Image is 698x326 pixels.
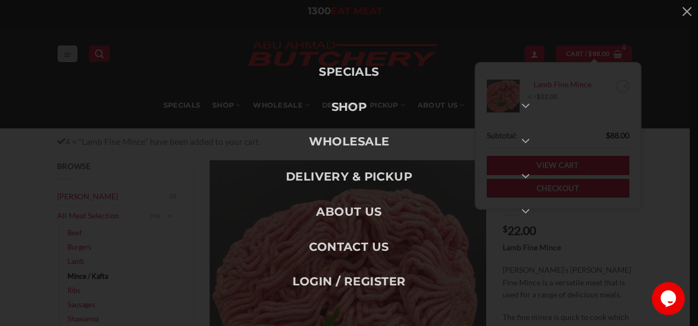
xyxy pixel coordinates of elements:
a: SHOP [157,89,541,125]
a: Login / Register [157,264,541,299]
button: Toggle [514,98,538,116]
a: Contact Us [157,229,541,265]
button: Toggle [514,132,538,151]
span: Login / Register [292,272,406,291]
button: Toggle [514,203,538,221]
a: Delivery & Pickup [157,159,541,194]
a: Wholesale [157,124,541,159]
a: About Us [157,194,541,229]
button: Toggle [514,167,538,186]
a: Specials [157,54,541,89]
iframe: chat widget [652,282,687,315]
